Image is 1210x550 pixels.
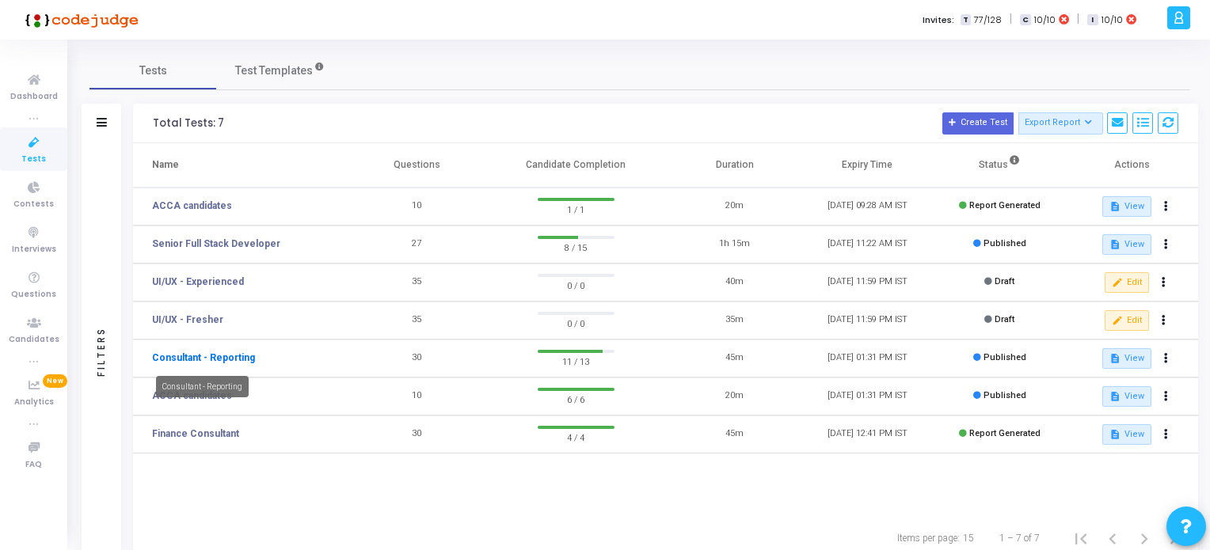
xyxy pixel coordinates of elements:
[351,377,483,415] td: 10
[1066,143,1198,188] th: Actions
[668,143,801,188] th: Duration
[139,63,167,79] span: Tests
[538,391,615,407] span: 6 / 6
[1102,196,1151,217] button: View
[152,427,239,441] a: Finance Consultant
[9,333,59,347] span: Candidates
[801,226,934,264] td: [DATE] 11:22 AM IST
[1034,13,1056,27] span: 10/10
[1018,112,1103,135] button: Export Report
[969,200,1041,211] span: Report Generated
[923,13,954,27] label: Invites:
[43,374,67,388] span: New
[1020,14,1030,26] span: C
[1109,429,1121,440] mat-icon: description
[974,13,1002,27] span: 77/128
[483,143,668,188] th: Candidate Completion
[1109,353,1121,364] mat-icon: description
[801,143,934,188] th: Expiry Time
[152,351,255,365] a: Consultant - Reporting
[801,188,934,226] td: [DATE] 09:28 AM IST
[94,264,108,438] div: Filters
[999,531,1040,545] div: 1 – 7 of 7
[351,188,483,226] td: 10
[13,198,54,211] span: Contests
[1105,272,1148,293] button: Edit
[156,376,249,397] div: Consultant - Reporting
[1102,386,1151,407] button: View
[801,302,934,339] td: [DATE] 11:59 PM IST
[961,14,971,26] span: T
[1077,11,1079,28] span: |
[963,531,974,545] div: 15
[235,63,313,79] span: Test Templates
[1102,348,1151,369] button: View
[934,143,1066,188] th: Status
[351,264,483,302] td: 35
[21,153,46,166] span: Tests
[25,458,42,472] span: FAQ
[152,313,223,327] a: UI/UX - Fresher
[668,415,801,453] td: 45m
[668,377,801,415] td: 20m
[1102,424,1151,445] button: View
[152,199,232,213] a: ACCA candidates
[538,201,615,217] span: 1 / 1
[995,276,1014,286] span: Draft
[351,143,483,188] th: Questions
[984,238,1026,248] span: Published
[1087,14,1098,26] span: I
[538,429,615,445] span: 4 / 4
[1109,391,1121,402] mat-icon: description
[1010,11,1012,28] span: |
[538,315,615,331] span: 0 / 0
[668,302,801,339] td: 35m
[801,377,934,415] td: [DATE] 01:31 PM IST
[20,4,139,36] img: logo
[12,243,56,256] span: Interviews
[801,415,934,453] td: [DATE] 12:41 PM IST
[668,264,801,302] td: 40m
[10,90,58,104] span: Dashboard
[152,237,280,251] a: Senior Full Stack Developer
[897,531,960,545] div: Items per page:
[1105,310,1148,331] button: Edit
[1102,13,1123,27] span: 10/10
[538,277,615,293] span: 0 / 0
[801,339,934,377] td: [DATE] 01:31 PM IST
[801,264,934,302] td: [DATE] 11:59 PM IST
[942,112,1014,135] button: Create Test
[1112,315,1123,326] mat-icon: edit
[351,226,483,264] td: 27
[152,275,244,289] a: UI/UX - Experienced
[1102,234,1151,255] button: View
[351,415,483,453] td: 30
[538,353,615,369] span: 11 / 13
[351,339,483,377] td: 30
[14,396,54,409] span: Analytics
[153,117,224,130] div: Total Tests: 7
[11,288,56,302] span: Questions
[984,352,1026,362] span: Published
[995,314,1014,324] span: Draft
[668,226,801,264] td: 1h 15m
[668,188,801,226] td: 20m
[984,390,1026,400] span: Published
[351,302,483,339] td: 35
[969,428,1041,438] span: Report Generated
[1112,277,1123,288] mat-icon: edit
[1109,201,1121,212] mat-icon: description
[133,143,351,188] th: Name
[1109,239,1121,250] mat-icon: description
[538,239,615,255] span: 8 / 15
[668,339,801,377] td: 45m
